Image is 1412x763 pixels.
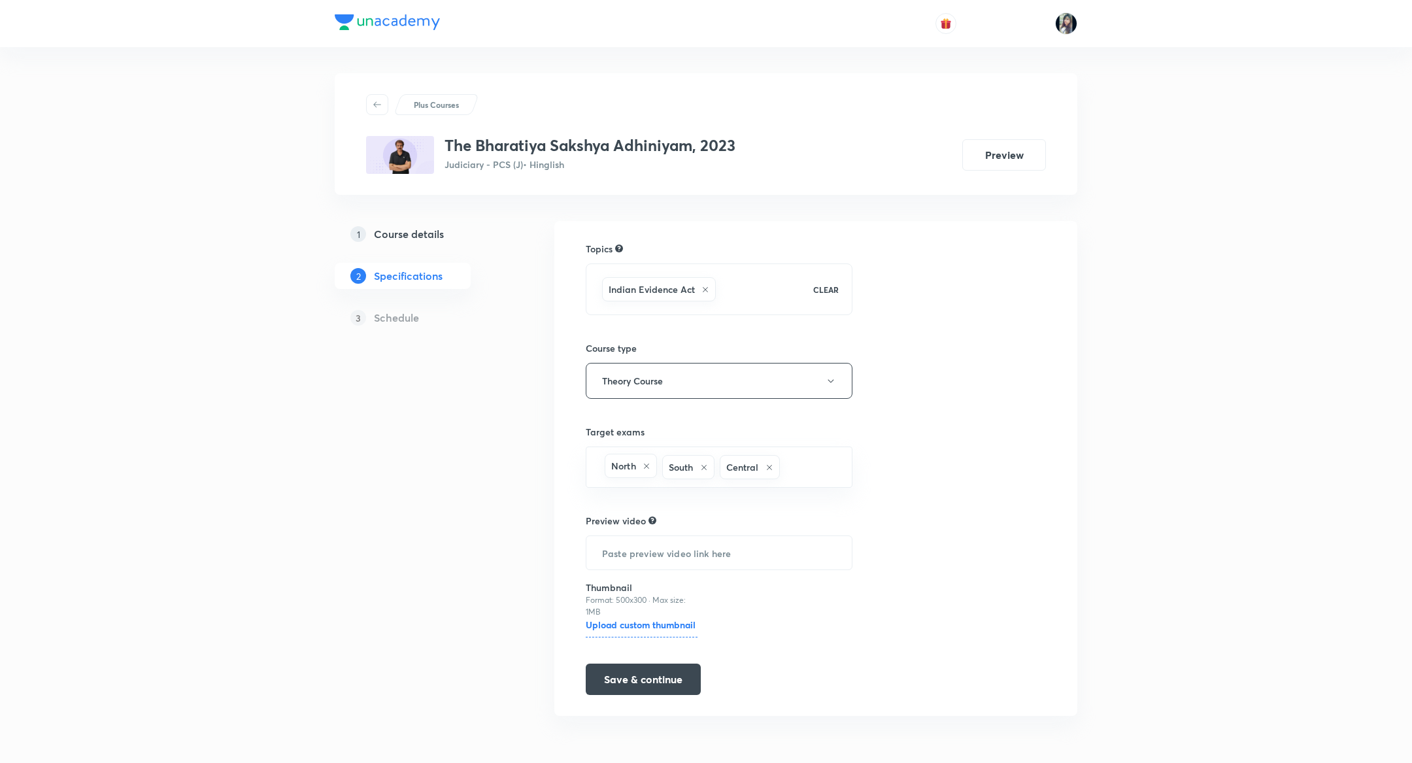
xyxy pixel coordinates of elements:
[586,341,852,355] h6: Course type
[586,594,698,618] p: Format: 500x300 · Max size: 1MB
[350,226,366,242] p: 1
[586,363,852,399] button: Theory Course
[586,618,698,637] h6: Upload custom thumbnail
[586,664,701,695] button: Save & continue
[374,268,443,284] h5: Specifications
[586,514,646,528] h6: Preview video
[414,99,459,110] p: Plus Courses
[615,243,623,254] div: Search for topics
[374,226,444,242] h5: Course details
[962,139,1046,171] button: Preview
[374,310,419,326] h5: Schedule
[366,136,434,174] img: 234679C2-9311-41CF-B6B5-15D75FA57BA9_plus.png
[445,136,735,155] h3: The Bharatiya Sakshya Adhiniyam, 2023
[726,460,759,474] h6: Central
[335,14,440,30] img: Company Logo
[586,242,613,256] h6: Topics
[609,282,695,296] h6: Indian Evidence Act
[1055,12,1077,35] img: Ragini Vishwakarma
[845,466,847,469] button: Open
[350,310,366,326] p: 3
[611,459,636,473] h6: North
[648,515,656,526] div: Explain about your course, what you’ll be teaching, how it will help learners in their preparation
[335,14,440,33] a: Company Logo
[445,158,735,171] p: Judiciary - PCS (J) • Hinglish
[935,13,956,34] button: avatar
[350,268,366,284] p: 2
[335,221,513,247] a: 1Course details
[586,536,852,569] input: Paste preview video link here
[586,425,852,439] h6: Target exams
[586,581,698,594] h6: Thumbnail
[813,284,839,296] p: CLEAR
[940,18,952,29] img: avatar
[669,460,694,474] h6: South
